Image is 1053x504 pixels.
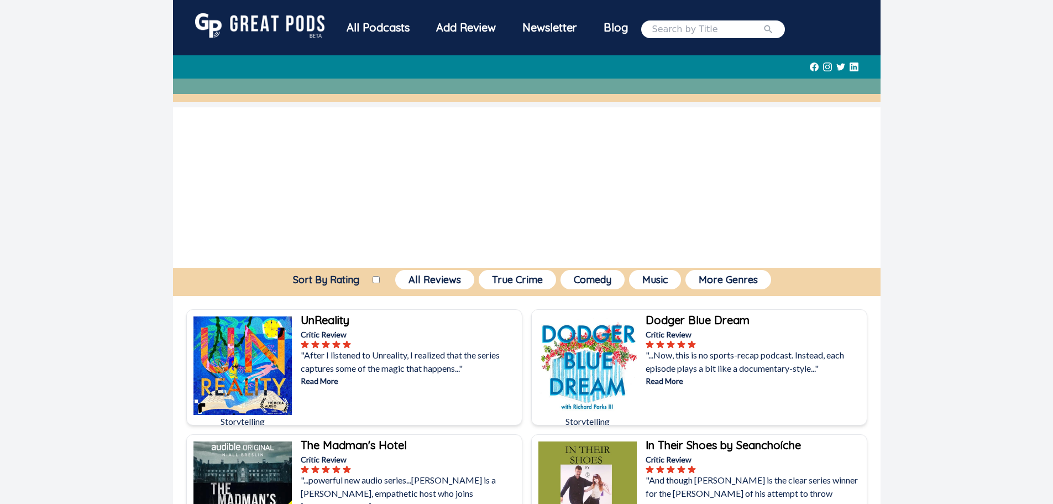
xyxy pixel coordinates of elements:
a: Blog [590,13,641,42]
b: The Madman's Hotel [301,438,407,452]
a: Music [627,268,683,292]
img: Dodger Blue Dream [538,316,637,415]
img: UnReality [193,316,292,415]
p: Read More [646,375,865,387]
img: GreatPods [195,13,324,38]
input: Search by Title [652,23,763,36]
a: Comedy [558,268,627,292]
div: All Podcasts [333,13,423,42]
a: Newsletter [509,13,590,45]
p: Storytelling [538,415,637,428]
a: Dodger Blue DreamStorytellingDodger Blue DreamCritic Review"...Now, this is no sports-recap podca... [531,309,867,425]
a: All Reviews [393,268,476,292]
p: Critic Review [646,454,865,465]
p: Read More [301,375,520,387]
a: Add Review [423,13,509,42]
label: Sort By Rating [280,273,373,286]
b: Dodger Blue Dream [646,313,750,327]
b: In Their Shoes by Seanchoíche [646,438,801,452]
a: True Crime [476,268,558,292]
p: Critic Review [301,454,520,465]
button: Comedy [560,270,625,289]
button: True Crime [479,270,556,289]
iframe: Advertisement [195,107,858,262]
button: All Reviews [395,270,474,289]
div: Newsletter [509,13,590,42]
p: Critic Review [646,329,865,340]
b: UnReality [301,313,349,327]
p: "...Now, this is no sports-recap podcast. Instead, each episode plays a bit like a documentary-st... [646,349,865,375]
button: More Genres [685,270,771,289]
p: Critic Review [301,329,520,340]
a: All Podcasts [333,13,423,45]
p: "After I listened to Unreality, I realized that the series captures some of the magic that happen... [301,349,520,375]
button: Music [629,270,681,289]
a: UnRealityStorytellingUnRealityCritic Review"After I listened to Unreality, I realized that the se... [186,309,522,425]
p: Storytelling [193,415,292,428]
